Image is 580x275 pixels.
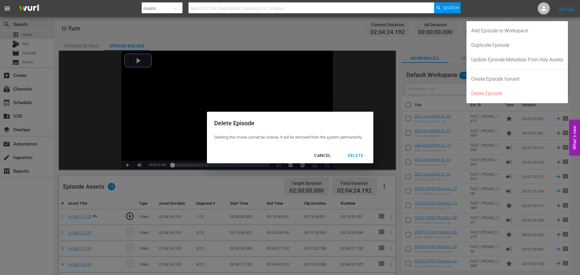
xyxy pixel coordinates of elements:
[214,135,362,140] p: Deleting this movie cannot be undone. It will be removed from the system permanently.
[471,72,563,86] div: Create Episode Variant
[471,38,563,53] div: Duplicate Episode
[4,5,11,12] span: menu
[471,24,563,38] div: Add Episode to Workspace
[471,53,563,67] div: Update Episode Metadata From Key Assets
[214,119,362,128] div: Delete Episode
[471,86,563,101] div: Delete Episode
[443,2,459,13] span: Search
[343,152,368,159] div: DELETE
[340,150,371,161] button: DELETE
[559,6,574,11] a: Sign Out
[569,120,580,155] button: Open Feedback Widget
[14,2,43,16] img: ans4CAIJ8jUAAAAAAAAAAAAAAAAAAAAAAAAgQb4GAAAAAAAAAAAAAAAAAAAAAAAAJMjXAAAAAAAAAAAAAAAAAAAAAAAAgAT5G...
[307,150,338,161] button: CANCEL
[309,152,336,159] div: CANCEL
